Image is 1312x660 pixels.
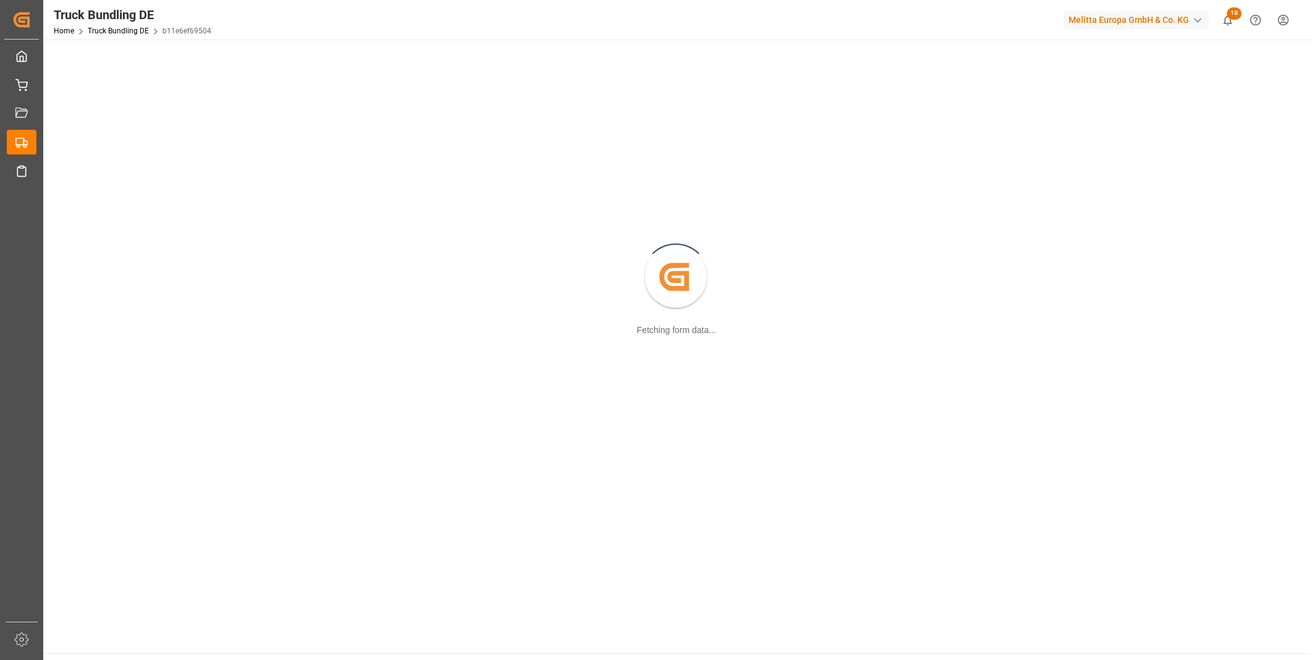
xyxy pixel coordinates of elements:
[1214,6,1242,34] button: show 18 new notifications
[54,27,74,35] a: Home
[54,6,211,24] div: Truck Bundling DE
[1227,7,1242,20] span: 18
[637,324,716,337] div: Fetching form data...
[1242,6,1269,34] button: Help Center
[1064,8,1214,32] button: Melitta Europa GmbH & Co. KG
[88,27,149,35] a: Truck Bundling DE
[1064,11,1209,29] div: Melitta Europa GmbH & Co. KG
